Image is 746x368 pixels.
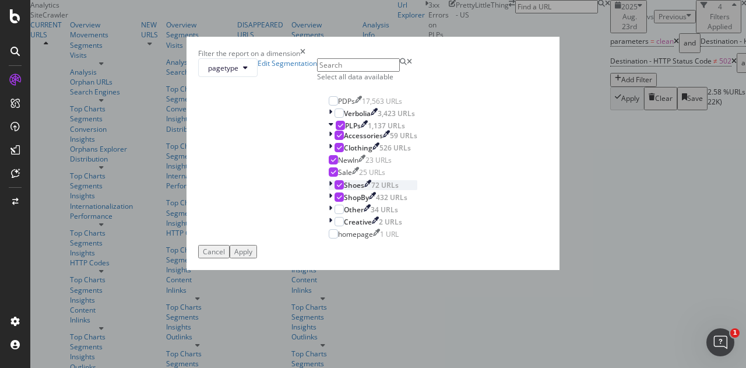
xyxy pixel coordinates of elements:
[198,48,300,58] div: Filter the report on a dimension
[379,143,411,153] div: 526 URLs
[344,108,371,118] div: Verbolia
[376,192,407,202] div: 432 URLs
[380,229,399,239] div: 1 URL
[365,155,392,165] div: 23 URLs
[345,121,361,131] div: PLPs
[300,48,305,58] div: times
[338,96,355,106] div: PDPs
[390,131,417,141] div: 59 URLs
[371,205,398,215] div: 34 URLs
[208,63,238,73] span: pagetype
[186,37,559,270] div: modal
[230,245,257,258] button: Apply
[344,217,372,227] div: Creative
[362,96,402,106] div: 17,563 URLs
[378,108,415,118] div: 3,423 URLs
[344,143,372,153] div: Clothing
[198,245,230,258] button: Cancel
[344,192,369,202] div: ShopBy
[368,121,405,131] div: 1,137 URLs
[258,58,317,77] a: Edit Segmentation
[317,72,429,82] div: Select all data available
[338,167,352,177] div: Sale
[234,247,252,257] div: Apply
[338,229,373,239] div: homepage
[338,155,358,165] div: NewIn
[359,167,385,177] div: 25 URLs
[730,328,740,338] span: 1
[706,328,734,356] iframe: Intercom live chat
[198,58,258,77] button: pagetype
[317,58,400,72] input: Search
[379,217,402,227] div: 2 URLs
[371,180,399,190] div: 72 URLs
[344,180,364,190] div: Shoes
[203,247,225,257] div: Cancel
[344,131,383,141] div: Accessories
[344,205,364,215] div: Other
